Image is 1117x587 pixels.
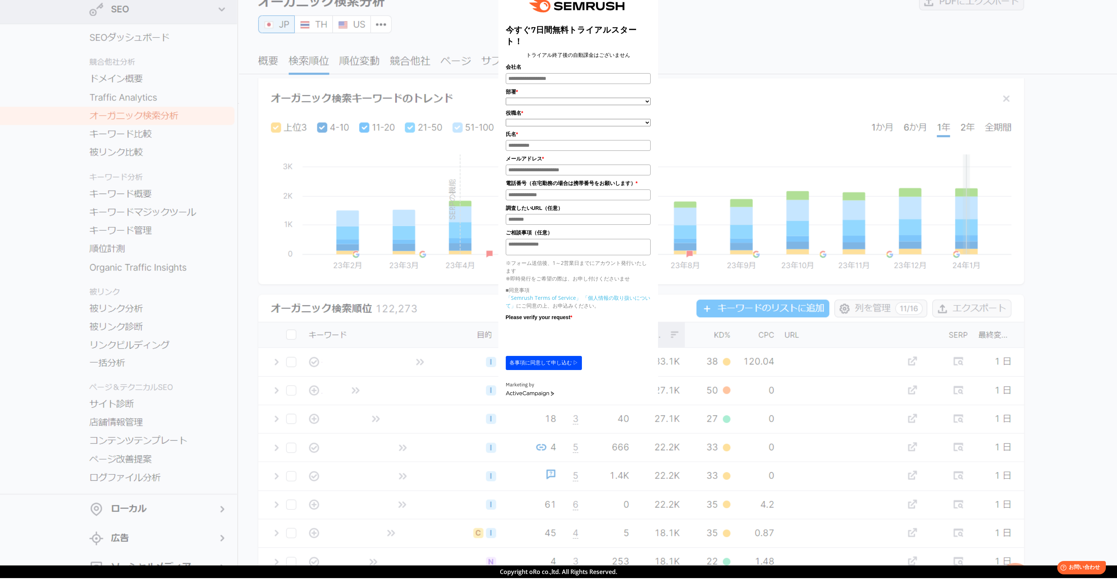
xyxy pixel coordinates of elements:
[506,294,650,309] a: 「個人情報の取り扱いについて」
[506,313,651,321] label: Please verify your request
[506,24,651,47] title: 今すぐ7日間無料トライアルスタート！
[506,51,651,59] center: トライアル終了後の自動課金はございません
[506,294,651,309] p: にご同意の上、お申込みください。
[506,88,651,96] label: 部署
[506,323,619,352] iframe: reCAPTCHA
[506,259,651,282] p: ※フォーム送信後、1～2営業日までにアカウント発行いたします ※即時発行をご希望の際は、お申し付けくださいませ
[506,179,651,187] label: 電話番号（在宅勤務の場合は携帯番号をお願いします）
[506,381,651,389] div: Marketing by
[506,63,651,71] label: 会社名
[500,568,617,576] span: Copyright oRo co.,ltd. All Rights Reserved.
[506,356,582,370] button: 各事項に同意して申し込む ▷
[506,204,651,212] label: 調査したいURL（任意）
[506,109,651,117] label: 役職名
[506,228,651,237] label: ご相談事項（任意）
[506,130,651,138] label: 氏名
[1051,558,1109,579] iframe: Help widget launcher
[506,294,581,301] a: 「Semrush Terms of Service」
[506,286,651,294] p: ■同意事項
[506,155,651,163] label: メールアドレス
